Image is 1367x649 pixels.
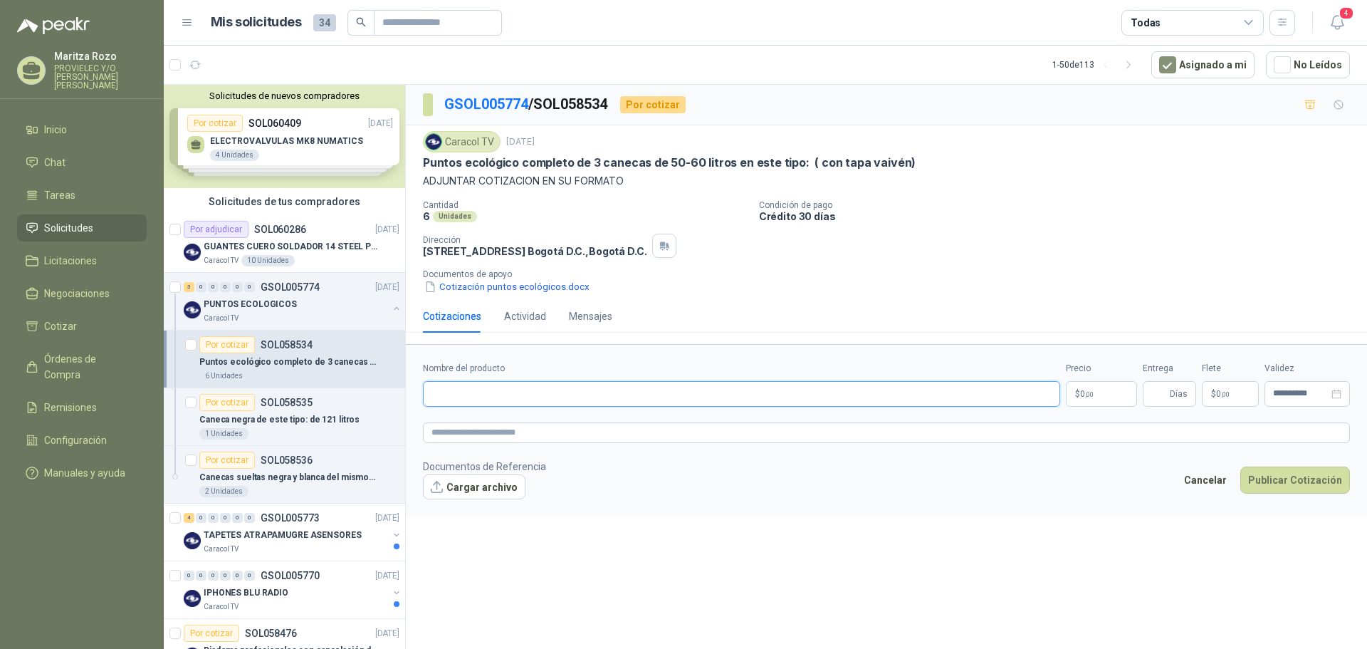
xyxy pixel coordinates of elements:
span: Tareas [44,187,75,203]
p: Puntos ecológico completo de 3 canecas de 50-60 litros en este tipo: ( con tapa vaivén) [199,355,377,369]
div: 0 [244,513,255,523]
div: 2 Unidades [199,486,248,497]
a: 0 0 0 0 0 0 GSOL005770[DATE] Company LogoIPHONES BLU RADIOCaracol TV [184,567,402,613]
span: Órdenes de Compra [44,351,133,383]
p: Crédito 30 días [759,210,1361,222]
p: Caracol TV [204,601,239,613]
label: Entrega [1143,362,1196,375]
p: SOL058476 [245,628,297,638]
span: Inicio [44,122,67,137]
p: Condición de pago [759,200,1361,210]
a: Órdenes de Compra [17,346,147,388]
p: Caneca negra de este tipo: de 121 litros [199,413,360,427]
a: Configuración [17,427,147,454]
p: SOL058535 [261,398,313,407]
a: Chat [17,149,147,176]
p: GUANTES CUERO SOLDADOR 14 STEEL PRO SAFE(ADJUNTO FICHA TECNIC) [204,240,381,254]
div: Cotizaciones [423,308,481,324]
a: Inicio [17,116,147,143]
a: Por adjudicarSOL060286[DATE] Company LogoGUANTES CUERO SOLDADOR 14 STEEL PRO SAFE(ADJUNTO FICHA T... [164,215,405,273]
span: 34 [313,14,336,31]
span: Chat [44,155,66,170]
div: 0 [220,282,231,292]
span: Negociaciones [44,286,110,301]
p: Puntos ecológico completo de 3 canecas de 50-60 litros en este tipo: ( con tapa vaivén) [423,155,916,170]
p: Documentos de apoyo [423,269,1361,279]
p: GSOL005774 [261,282,320,292]
p: Maritza Rozo [54,51,147,61]
a: Tareas [17,182,147,209]
a: Por cotizarSOL058534Puntos ecológico completo de 3 canecas de 50-60 litros en este tipo: ( con ta... [164,331,405,388]
span: Cotizar [44,318,77,334]
div: 0 [196,282,206,292]
p: SOL060286 [254,224,306,234]
div: Solicitudes de tus compradores [164,188,405,215]
button: 4 [1324,10,1350,36]
p: SOL058536 [261,455,313,465]
div: 0 [196,571,206,581]
span: Remisiones [44,400,97,415]
div: 0 [244,571,255,581]
span: 4 [1339,6,1354,20]
div: 10 Unidades [241,255,295,266]
div: Mensajes [569,308,612,324]
div: Por cotizar [199,452,255,469]
a: Cotizar [17,313,147,340]
p: [STREET_ADDRESS] Bogotá D.C. , Bogotá D.C. [423,245,646,257]
h1: Mis solicitudes [211,12,302,33]
span: Manuales y ayuda [44,465,125,481]
p: Caracol TV [204,313,239,324]
p: [DATE] [375,569,399,583]
p: GSOL005773 [261,513,320,523]
a: GSOL005774 [444,95,528,113]
label: Precio [1066,362,1137,375]
span: 0 [1216,390,1230,398]
div: 0 [196,513,206,523]
p: $0,00 [1066,381,1137,407]
div: 0 [232,282,243,292]
div: Por cotizar [184,625,239,642]
div: 1 - 50 de 113 [1052,53,1140,76]
span: Configuración [44,432,107,448]
div: 0 [184,571,194,581]
button: Cancelar [1176,467,1235,494]
div: 0 [232,513,243,523]
button: No Leídos [1266,51,1350,78]
p: PROVIELEC Y/O [PERSON_NAME] [PERSON_NAME] [54,64,147,90]
p: Cantidad [423,200,748,210]
span: 0 [1080,390,1094,398]
a: 4 0 0 0 0 0 GSOL005773[DATE] Company LogoTAPETES ATRAPAMUGRE ASENSORESCaracol TV [184,509,402,555]
p: [DATE] [375,223,399,237]
img: Company Logo [184,244,201,261]
img: Logo peakr [17,17,90,34]
a: Manuales y ayuda [17,460,147,487]
label: Flete [1202,362,1259,375]
a: Licitaciones [17,247,147,274]
img: Company Logo [184,590,201,607]
div: 0 [232,571,243,581]
div: Por cotizar [620,96,686,113]
span: Licitaciones [44,253,97,269]
p: Caracol TV [204,255,239,266]
label: Validez [1264,362,1350,375]
button: Solicitudes de nuevos compradores [169,90,399,101]
img: Company Logo [184,301,201,318]
a: Por cotizarSOL058536Canecas sueltas negra y blanca del mismo tipo 50-60 litros.2 Unidades [164,446,405,504]
p: $ 0,00 [1202,381,1259,407]
p: IPHONES BLU RADIO [204,586,288,600]
div: 1 Unidades [199,428,248,440]
p: Caracol TV [204,544,239,555]
div: 3 [184,282,194,292]
div: 4 [184,513,194,523]
div: 0 [220,571,231,581]
p: [DATE] [375,627,399,640]
div: Todas [1131,15,1161,31]
a: Remisiones [17,394,147,421]
div: Unidades [433,211,477,222]
a: Solicitudes [17,214,147,242]
div: 6 Unidades [199,370,248,382]
p: ADJUNTAR COTIZACION EN SU FORMATO [423,173,1350,189]
button: Asignado a mi [1151,51,1255,78]
img: Company Logo [426,134,441,150]
label: Nombre del producto [423,362,1060,375]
